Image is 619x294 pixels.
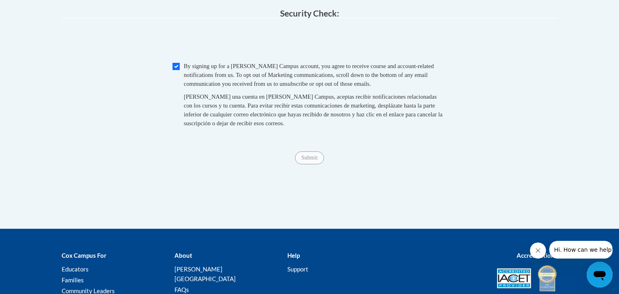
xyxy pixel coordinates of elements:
span: By signing up for a [PERSON_NAME] Campus account, you agree to receive course and account-related... [184,63,434,87]
span: [PERSON_NAME] una cuenta en [PERSON_NAME] Campus, aceptas recibir notificaciones relacionadas con... [184,93,442,126]
iframe: Close message [530,242,546,259]
span: Security Check: [280,8,339,18]
a: FAQs [174,286,189,293]
a: [PERSON_NAME][GEOGRAPHIC_DATA] [174,265,236,282]
input: Submit [295,151,324,164]
iframe: reCAPTCHA [248,26,371,58]
b: Cox Campus For [62,252,106,259]
b: Accreditations [517,252,557,259]
span: Hi. How can we help? [5,6,65,12]
img: Accredited IACET® Provider [497,268,531,288]
b: Help [287,252,300,259]
a: Educators [62,265,89,273]
a: Families [62,276,84,284]
img: IDA® Accredited [537,264,557,292]
iframe: Button to launch messaging window [587,262,613,288]
iframe: Message from company [549,241,613,259]
b: About [174,252,192,259]
a: Support [287,265,308,273]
